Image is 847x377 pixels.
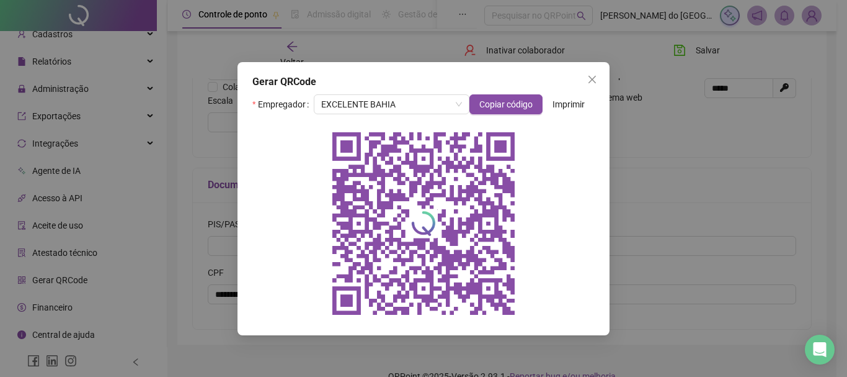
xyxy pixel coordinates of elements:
[321,95,462,114] span: EXCELENTE BAHIA
[587,75,597,84] span: close
[252,94,314,114] label: Empregador
[252,75,595,89] div: Gerar QRCode
[479,98,533,111] span: Copiar código
[552,98,585,111] span: Imprimir
[469,94,543,114] button: Copiar código
[582,70,602,89] button: Close
[324,124,523,323] img: qrcode do empregador
[543,94,595,114] button: Imprimir
[805,335,835,365] div: Open Intercom Messenger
